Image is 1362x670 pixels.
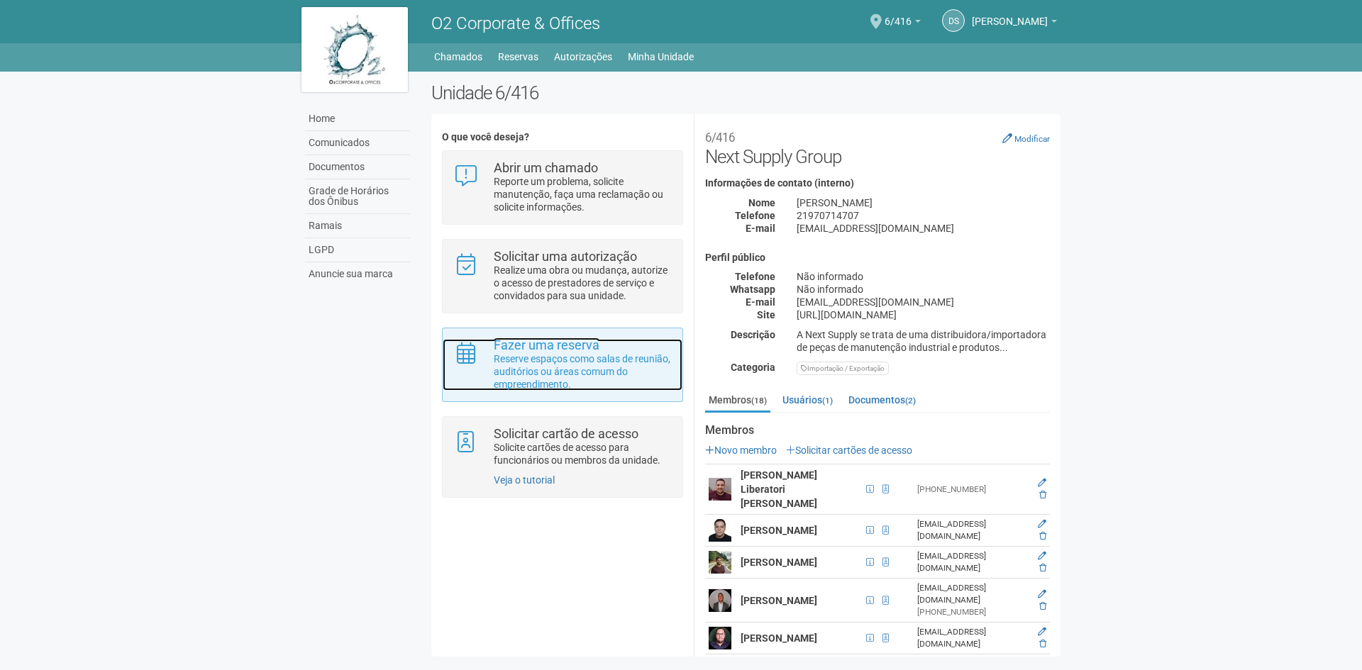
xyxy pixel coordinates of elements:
div: [PHONE_NUMBER] [917,606,1028,618]
div: [EMAIL_ADDRESS][DOMAIN_NAME] [917,550,1028,574]
div: Não informado [786,283,1061,296]
div: [URL][DOMAIN_NAME] [786,308,1061,321]
span: O2 Corporate & Offices [431,13,600,33]
a: Comunicados [305,131,410,155]
strong: [PERSON_NAME] [741,525,817,536]
h2: Unidade 6/416 [431,82,1061,104]
a: Editar membro [1038,589,1046,599]
strong: Telefone [735,210,775,221]
a: DS [942,9,965,32]
a: Editar membro [1038,551,1046,561]
h4: Perfil público [705,252,1050,263]
strong: Abrir um chamado [494,160,598,175]
a: Excluir membro [1039,601,1046,611]
a: Grade de Horários dos Ônibus [305,179,410,214]
strong: E-mail [746,223,775,234]
strong: [PERSON_NAME] [741,595,817,606]
img: user.png [709,551,731,574]
div: [EMAIL_ADDRESS][DOMAIN_NAME] [786,296,1061,308]
div: [EMAIL_ADDRESS][DOMAIN_NAME] [786,222,1061,235]
a: Solicitar cartão de acesso Solicite cartões de acesso para funcionários ou membros da unidade. [453,428,671,467]
strong: Site [757,309,775,320]
a: Excluir membro [1039,531,1046,541]
div: [PERSON_NAME] [786,196,1061,209]
a: Reservas [498,47,538,67]
div: [EMAIL_ADDRESS][DOMAIN_NAME] [917,582,1028,606]
img: logo.jpg [301,7,408,92]
strong: Descrição [731,329,775,340]
strong: Fazer uma reserva [494,337,599,352]
a: Usuários(1) [779,389,836,411]
a: 6/416 [885,18,921,29]
a: Chamados [434,47,482,67]
a: Editar membro [1038,478,1046,488]
h4: O que você deseja? [442,132,682,143]
strong: Membros [705,424,1050,437]
a: Documentos(2) [845,389,919,411]
strong: Solicitar uma autorização [494,249,637,264]
a: Modificar [1002,133,1050,144]
div: Importação / Exportação [797,362,889,375]
div: A Next Supply se trata de uma distribuidora/importadora de peças de manutenção industrial e produ... [786,328,1061,354]
a: Anuncie sua marca [305,262,410,286]
a: Autorizações [554,47,612,67]
a: Excluir membro [1039,639,1046,649]
p: Reserve espaços como salas de reunião, auditórios ou áreas comum do empreendimento. [494,352,672,391]
strong: [PERSON_NAME] Liberatori [PERSON_NAME] [741,469,817,509]
div: [EMAIL_ADDRESS][DOMAIN_NAME] [917,518,1028,542]
a: LGPD [305,238,410,262]
a: Excluir membro [1039,490,1046,500]
strong: E-mail [746,296,775,308]
small: 6/416 [705,130,735,145]
div: Não informado [786,270,1061,283]
strong: Solicitar cartão de acesso [494,426,638,441]
a: Ramais [305,214,410,238]
a: Veja o tutorial [494,474,555,486]
img: user.png [709,589,731,612]
a: Membros(18) [705,389,770,413]
a: Editar membro [1038,519,1046,529]
a: Excluir membro [1039,563,1046,573]
a: Solicitar uma autorização Realize uma obra ou mudança, autorize o acesso de prestadores de serviç... [453,250,671,302]
strong: Categoria [731,362,775,373]
img: user.png [709,519,731,542]
a: Minha Unidade [628,47,694,67]
div: [PHONE_NUMBER] [917,484,1028,496]
a: Fazer uma reserva Reserve espaços como salas de reunião, auditórios ou áreas comum do empreendime... [453,339,671,391]
strong: [PERSON_NAME] [741,557,817,568]
a: [PERSON_NAME] [972,18,1057,29]
img: user.png [709,627,731,649]
small: (1) [822,396,833,406]
strong: [PERSON_NAME] [741,632,817,644]
img: user.png [709,478,731,501]
a: Solicitar cartões de acesso [786,445,912,456]
p: Realize uma obra ou mudança, autorize o acesso de prestadores de serviço e convidados para sua un... [494,264,672,302]
h2: Next Supply Group [705,125,1050,167]
strong: Telefone [735,271,775,282]
p: Solicite cartões de acesso para funcionários ou membros da unidade. [494,441,672,467]
span: Daniel Santos [972,2,1048,27]
small: (18) [751,396,767,406]
div: [EMAIL_ADDRESS][DOMAIN_NAME] [917,626,1028,650]
span: 6/416 [885,2,912,27]
a: Editar membro [1038,627,1046,637]
small: Modificar [1014,134,1050,144]
a: Novo membro [705,445,777,456]
strong: Whatsapp [730,284,775,295]
a: Abrir um chamado Reporte um problema, solicite manutenção, faça uma reclamação ou solicite inform... [453,162,671,213]
p: Reporte um problema, solicite manutenção, faça uma reclamação ou solicite informações. [494,175,672,213]
a: Home [305,107,410,131]
h4: Informações de contato (interno) [705,178,1050,189]
div: 21970714707 [786,209,1061,222]
strong: Nome [748,197,775,208]
a: Documentos [305,155,410,179]
small: (2) [905,396,916,406]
